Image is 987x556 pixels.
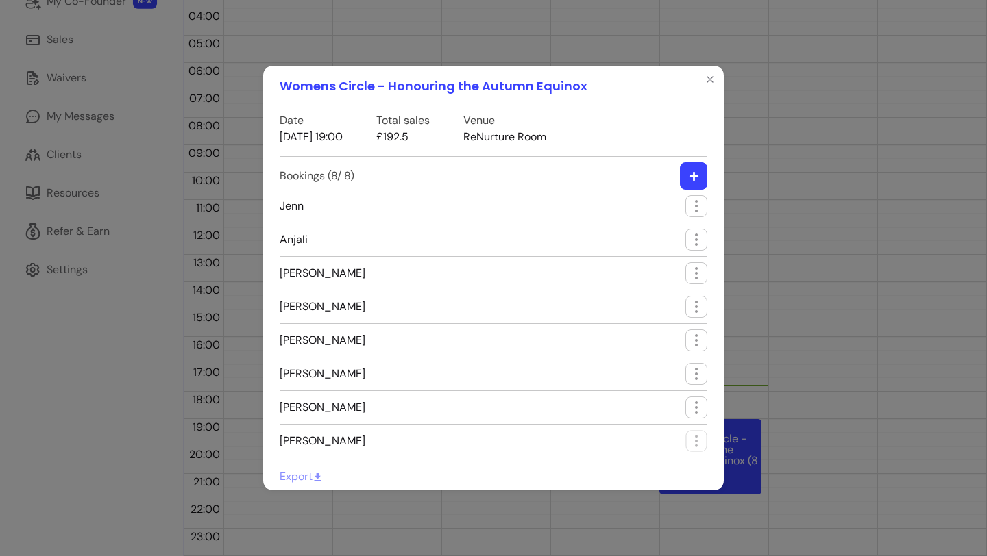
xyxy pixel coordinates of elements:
label: Date [280,112,343,129]
h1: Womens Circle - Honouring the Autumn Equinox [280,77,587,96]
label: Bookings ( 8 / 8 ) [280,168,354,184]
p: [DATE] 19:00 [280,129,343,145]
span: [PERSON_NAME] [280,332,365,349]
button: Close [699,68,721,90]
p: £192.5 [376,129,430,145]
span: [PERSON_NAME] [280,299,365,315]
span: [PERSON_NAME] [280,265,365,281]
span: [PERSON_NAME] [280,399,365,416]
span: [PERSON_NAME] [280,366,365,382]
label: Total sales [376,112,430,129]
span: [PERSON_NAME] [280,433,365,449]
span: Jenn [280,198,304,214]
span: Anjali [280,231,308,248]
label: Venue [463,112,546,129]
p: ReNurture Room [463,129,546,145]
span: Export [280,469,323,483]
